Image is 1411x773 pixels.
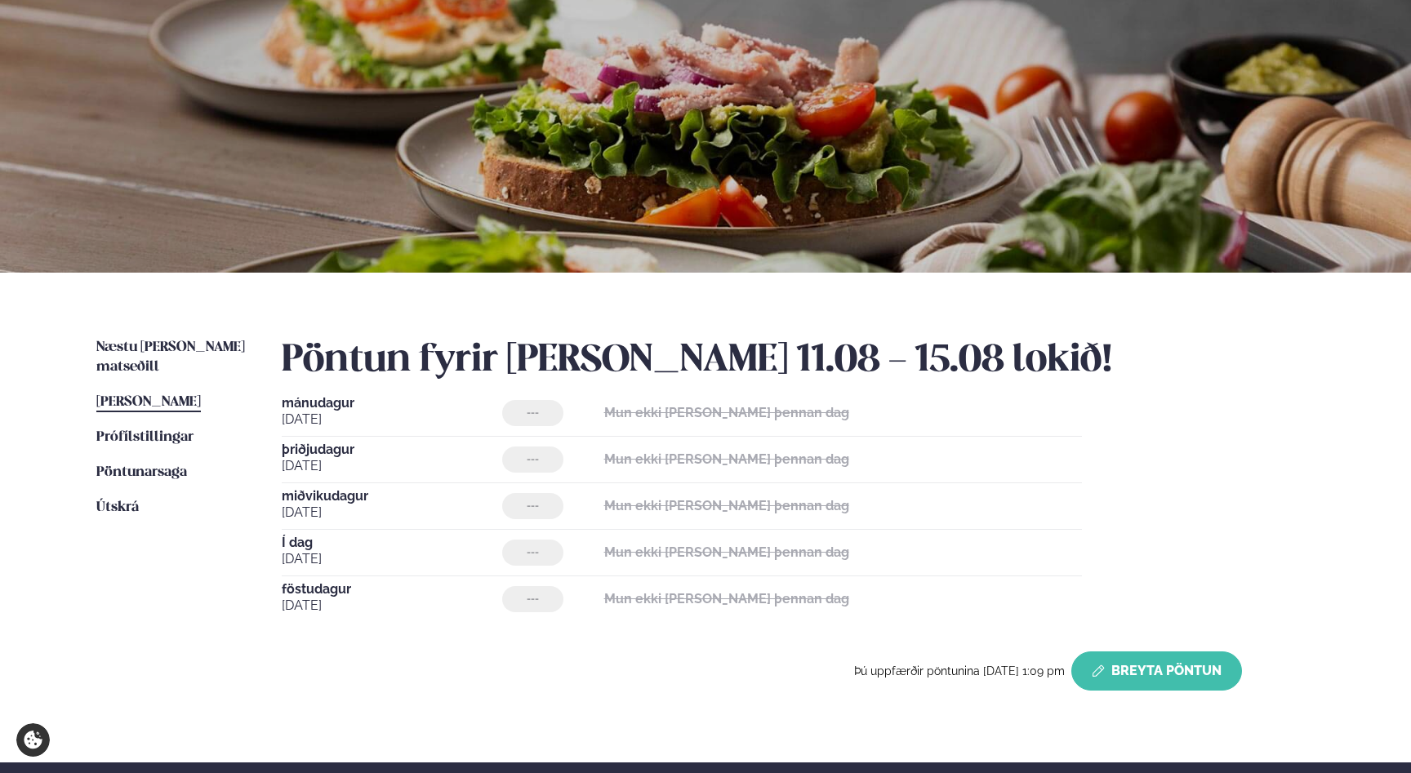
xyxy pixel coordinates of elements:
[604,405,849,420] strong: Mun ekki [PERSON_NAME] þennan dag
[527,406,539,420] span: ---
[604,498,849,513] strong: Mun ekki [PERSON_NAME] þennan dag
[527,546,539,559] span: ---
[96,393,201,412] a: [PERSON_NAME]
[1071,651,1242,691] button: Breyta Pöntun
[282,536,502,549] span: Í dag
[527,593,539,606] span: ---
[96,465,187,479] span: Pöntunarsaga
[604,544,849,560] strong: Mun ekki [PERSON_NAME] þennan dag
[282,338,1315,384] h2: Pöntun fyrir [PERSON_NAME] 11.08 - 15.08 lokið!
[282,596,502,615] span: [DATE]
[96,428,194,447] a: Prófílstillingar
[282,443,502,456] span: þriðjudagur
[527,500,539,513] span: ---
[282,503,502,522] span: [DATE]
[527,453,539,466] span: ---
[282,549,502,569] span: [DATE]
[96,430,194,444] span: Prófílstillingar
[96,498,139,518] a: Útskrá
[96,500,139,514] span: Útskrá
[604,591,849,606] strong: Mun ekki [PERSON_NAME] þennan dag
[96,463,187,482] a: Pöntunarsaga
[854,664,1065,677] span: Þú uppfærðir pöntunina [DATE] 1:09 pm
[96,340,245,374] span: Næstu [PERSON_NAME] matseðill
[16,723,50,757] a: Cookie settings
[604,451,849,467] strong: Mun ekki [PERSON_NAME] þennan dag
[282,583,502,596] span: föstudagur
[282,397,502,410] span: mánudagur
[282,410,502,429] span: [DATE]
[282,490,502,503] span: miðvikudagur
[96,338,249,377] a: Næstu [PERSON_NAME] matseðill
[282,456,502,476] span: [DATE]
[96,395,201,409] span: [PERSON_NAME]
